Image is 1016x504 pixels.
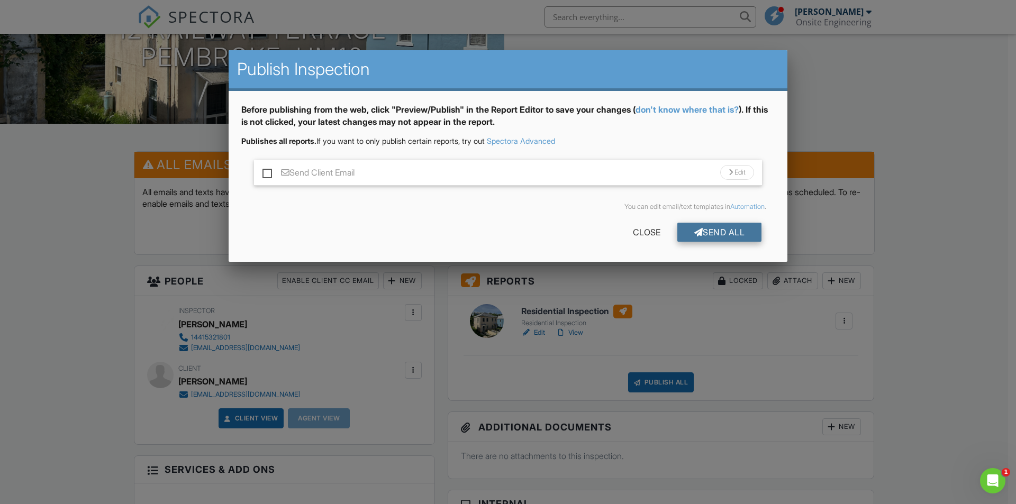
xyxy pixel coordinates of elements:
[1002,468,1010,476] span: 1
[980,468,1005,493] iframe: Intercom live chat
[241,136,316,145] strong: Publishes all reports.
[487,136,555,145] a: Spectora Advanced
[720,165,754,180] div: Edit
[636,104,739,115] a: don't know where that is?
[677,223,762,242] div: Send All
[250,203,766,211] div: You can edit email/text templates in .
[237,59,779,80] h2: Publish Inspection
[730,203,765,210] a: Automation
[241,136,485,145] span: If you want to only publish certain reports, try out
[616,223,677,242] div: Close
[241,104,775,136] div: Before publishing from the web, click "Preview/Publish" in the Report Editor to save your changes...
[262,168,355,181] label: Send Client Email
